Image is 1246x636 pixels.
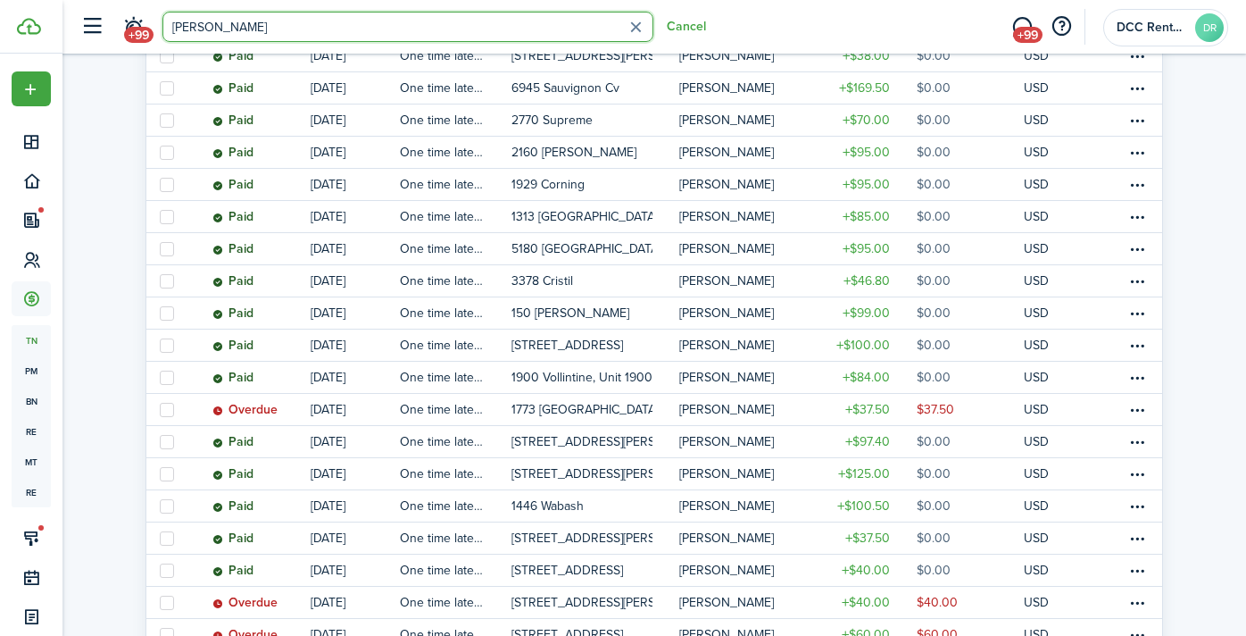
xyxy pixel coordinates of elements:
[311,336,345,355] p: [DATE]
[400,207,485,226] table-info-title: One time late fee
[1024,46,1049,65] p: USD
[845,400,890,419] table-amount-title: $37.50
[311,400,345,419] p: [DATE]
[400,105,511,136] a: One time late fee
[511,497,584,515] p: 1446 Wabash
[810,72,917,104] a: $169.50
[1024,169,1073,200] a: USD
[400,394,511,425] a: One time late fee
[511,523,679,554] a: [STREET_ADDRESS][PERSON_NAME]
[810,40,917,71] a: $38.00
[162,12,653,42] input: Search for anything...
[1024,72,1073,104] a: USD
[311,207,345,226] p: [DATE]
[212,137,311,168] a: Paid
[212,339,253,353] status: Paid
[917,233,1024,264] a: $0.00
[116,4,150,50] a: Notifications
[679,210,774,224] table-profile-info-text: [PERSON_NAME]
[212,435,253,449] status: Paid
[511,432,652,451] p: [STREET_ADDRESS][PERSON_NAME]
[12,477,51,507] a: re
[679,555,810,586] a: [PERSON_NAME]
[400,304,485,322] table-info-title: One time late fee
[511,330,679,361] a: [STREET_ADDRESS]
[400,523,511,554] a: One time late fee
[917,336,951,355] table-amount-description: $0.00
[917,497,951,515] table-amount-description: $0.00
[311,40,400,71] a: [DATE]
[1024,265,1073,297] a: USD
[12,447,51,477] a: mt
[843,239,890,258] table-amount-title: $95.00
[917,304,951,322] table-amount-description: $0.00
[1024,426,1073,457] a: USD
[622,13,650,41] button: Clear search
[311,490,400,522] a: [DATE]
[679,371,774,385] table-profile-info-text: [PERSON_NAME]
[1024,490,1073,522] a: USD
[917,201,1024,232] a: $0.00
[679,297,810,329] a: [PERSON_NAME]
[1005,4,1039,50] a: Messaging
[400,362,511,393] a: One time late fee
[311,529,345,548] p: [DATE]
[511,272,573,290] p: 3378 Cristil
[311,394,400,425] a: [DATE]
[1024,272,1049,290] p: USD
[212,523,311,554] a: Paid
[212,394,311,425] a: Overdue
[837,497,890,515] table-amount-title: $100.50
[511,207,652,226] p: 1313 [GEOGRAPHIC_DATA]
[810,137,917,168] a: $95.00
[679,339,774,353] table-profile-info-text: [PERSON_NAME]
[212,467,253,481] status: Paid
[400,497,485,515] table-info-title: One time late fee
[400,175,485,194] table-info-title: One time late fee
[400,40,511,71] a: One time late fee
[311,72,400,104] a: [DATE]
[400,239,485,258] table-info-title: One time late fee
[400,79,485,97] table-info-title: One time late fee
[511,555,679,586] a: [STREET_ADDRESS]
[917,400,954,419] table-amount-description: $37.50
[212,458,311,490] a: Paid
[1024,304,1049,322] p: USD
[400,458,511,490] a: One time late fee
[311,497,345,515] p: [DATE]
[400,561,485,580] table-info-title: One time late fee
[679,49,774,63] table-profile-info-text: [PERSON_NAME]
[679,362,810,393] a: [PERSON_NAME]
[1024,523,1073,554] a: USD
[1013,27,1042,43] span: +99
[212,72,311,104] a: Paid
[1024,40,1073,71] a: USD
[917,105,1024,136] a: $0.00
[212,371,253,385] status: Paid
[311,426,400,457] a: [DATE]
[212,178,253,192] status: Paid
[843,368,890,387] table-amount-title: $84.00
[212,555,311,586] a: Paid
[511,587,679,618] a: [STREET_ADDRESS][PERSON_NAME]
[311,555,400,586] a: [DATE]
[311,458,400,490] a: [DATE]
[212,362,311,393] a: Paid
[917,169,1024,200] a: $0.00
[212,499,253,514] status: Paid
[917,394,1024,425] a: $37.50
[311,201,400,232] a: [DATE]
[12,325,51,356] span: tn
[810,201,917,232] a: $85.00
[511,561,623,580] p: [STREET_ADDRESS]
[1024,79,1049,97] p: USD
[212,242,253,256] status: Paid
[511,111,593,130] p: 2770 Supreme
[511,368,652,387] p: 1900 Vollintine, Unit 1900
[511,400,652,419] p: 1773 [GEOGRAPHIC_DATA]
[917,111,951,130] table-amount-description: $0.00
[1024,458,1073,490] a: USD
[311,330,400,361] a: [DATE]
[839,79,890,97] table-amount-title: $169.50
[400,111,485,130] table-info-title: One time late fee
